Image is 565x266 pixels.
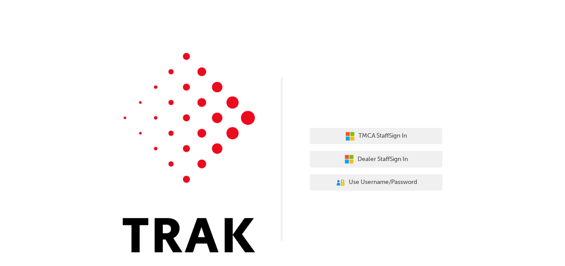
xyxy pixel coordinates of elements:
img: Trak [123,53,255,252]
button: TMCA StaffSign In [310,128,442,145]
span: Dealer Staff Sign In [358,154,408,165]
span: TMCA Staff Sign In [358,131,407,141]
button: Use Username/Password [310,174,442,191]
button: Dealer StaffSign In [310,151,442,168]
span: Use Username/Password [349,177,417,187]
